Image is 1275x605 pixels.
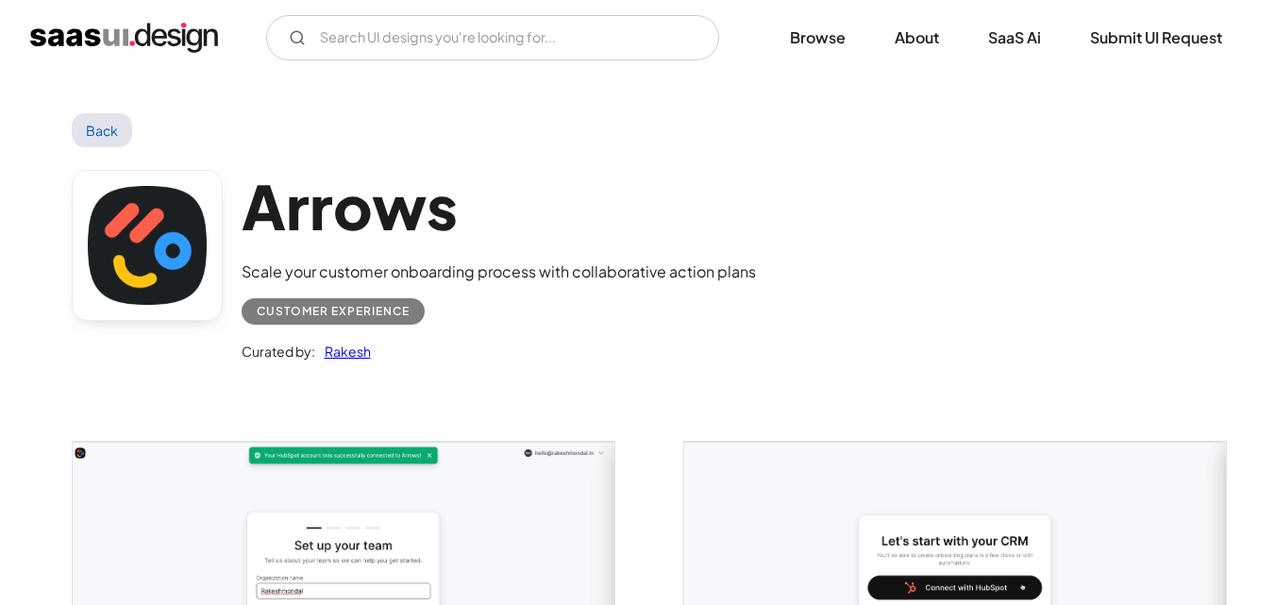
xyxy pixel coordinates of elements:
h1: Arrows [242,170,756,243]
div: Scale your customer onboarding process with collaborative action plans [242,260,756,283]
a: Browse [767,17,868,59]
input: Search UI designs you're looking for... [266,15,719,60]
a: Submit UI Request [1067,17,1245,59]
a: Back [72,113,133,147]
a: About [872,17,962,59]
a: home [30,23,218,53]
form: Email Form [266,15,719,60]
a: Rakesh [315,340,371,362]
div: Curated by: [242,340,315,362]
div: Customer Experience [257,300,410,323]
a: SaaS Ai [965,17,1064,59]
